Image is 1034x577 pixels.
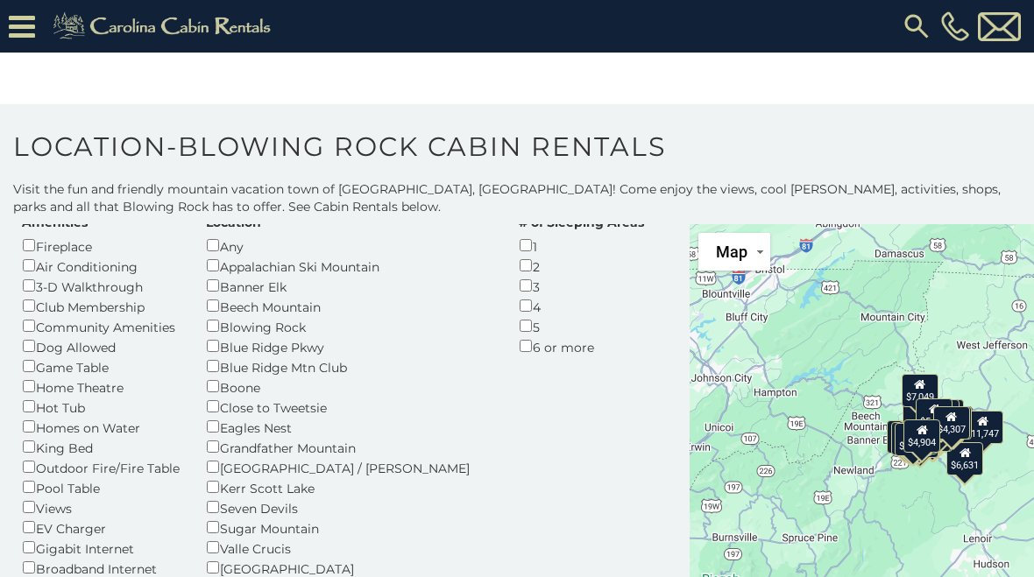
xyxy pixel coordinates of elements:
div: $6,581 [891,421,928,454]
div: Seven Devils [206,497,492,517]
div: Dog Allowed [22,336,180,356]
div: [GEOGRAPHIC_DATA] / [PERSON_NAME] [206,457,492,477]
div: Close to Tweetsie [206,397,492,417]
div: Appalachian Ski Mountain [206,256,492,276]
div: 4 [519,296,644,316]
span: Map [716,243,747,261]
div: 5 [519,316,644,336]
div: Home Theatre [22,376,180,397]
div: Club Membership [22,296,180,316]
div: Blowing Rock [206,316,492,336]
div: Any [206,236,492,256]
div: $6,631 [947,441,984,475]
div: Hot Tub [22,397,180,417]
div: 1 [519,236,644,256]
div: Fireplace [22,236,180,256]
div: 3-D Walkthrough [22,276,180,296]
div: 3 [519,276,644,296]
div: Eagles Nest [206,417,492,437]
img: search-regular.svg [901,11,932,42]
div: Kerr Scott Lake [206,477,492,497]
div: Air Conditioning [22,256,180,276]
div: Boone [206,376,492,397]
div: $7,562 [896,423,932,456]
div: EV Charger [22,517,180,538]
div: $4,307 [933,406,970,440]
button: Change map style [698,233,770,271]
div: $11,747 [962,411,1004,444]
div: $7,333 [887,419,924,453]
a: [PHONE_NUMBER] [937,11,974,41]
div: Game Table [22,356,180,376]
div: Blue Ridge Pkwy [206,336,492,356]
div: $4,904 [904,419,941,452]
div: $6,762 [902,424,938,457]
div: Pool Table [22,477,180,497]
div: Valle Crucis [206,538,492,558]
div: Views [22,497,180,517]
div: Gigabit Internet [22,538,180,558]
div: Community Amenities [22,316,180,336]
div: Beech Mountain [206,296,492,316]
img: Khaki-logo.png [44,9,286,44]
div: Sugar Mountain [206,517,492,538]
div: $5,425 [917,398,953,432]
div: 6 or more [519,336,644,356]
div: Homes on Water [22,417,180,437]
div: Grandfather Mountain [206,437,492,457]
div: Blue Ridge Mtn Club [206,356,492,376]
div: $6,318 [902,425,938,458]
div: Outdoor Fire/Fire Table [22,457,180,477]
div: $7,049 [902,373,938,406]
div: Banner Elk [206,276,492,296]
div: 2 [519,256,644,276]
div: King Bed [22,437,180,457]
